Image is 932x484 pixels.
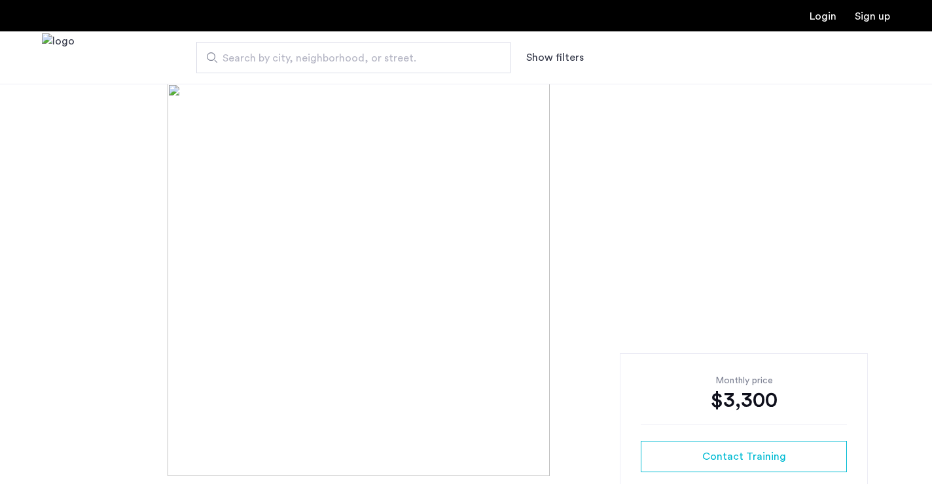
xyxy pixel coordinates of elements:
div: Monthly price [641,374,847,387]
span: Search by city, neighborhood, or street. [223,50,474,66]
input: Apartment Search [196,42,511,73]
span: Contact Training [702,449,786,464]
button: Show or hide filters [526,50,584,65]
a: Registration [855,11,890,22]
img: logo [42,33,75,82]
a: Login [810,11,836,22]
img: [object%20Object] [168,84,764,476]
button: button [641,441,847,472]
div: $3,300 [641,387,847,413]
a: Cazamio Logo [42,33,75,82]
